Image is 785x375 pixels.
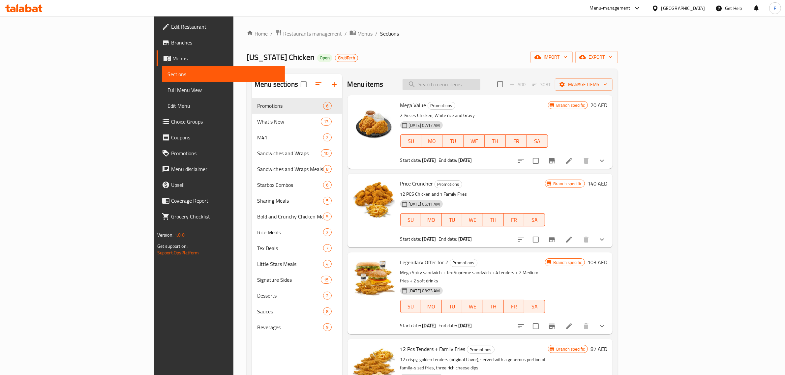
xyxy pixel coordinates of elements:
button: TU [442,213,463,226]
b: [DATE] [422,321,436,330]
span: Promotions [435,181,462,188]
span: Full Menu View [167,86,280,94]
div: Tex Deals [257,244,323,252]
span: 9 [323,324,331,331]
span: [DATE] 06:11 AM [406,201,443,207]
b: [DATE] [458,156,472,164]
div: Sandwiches and Wraps Meals8 [252,161,342,177]
svg: Show Choices [598,322,606,330]
span: TH [486,215,501,225]
a: Edit Restaurant [157,19,285,35]
li: / [345,30,347,38]
li: / [375,30,377,38]
span: Promotions [467,346,494,354]
span: Sections [380,30,399,38]
div: Signature Sides15 [252,272,342,288]
span: Sharing Meals [257,197,323,205]
span: 2 [323,293,331,299]
div: Starbox Combos6 [252,177,342,193]
span: 4 [323,261,331,267]
span: 2 [323,229,331,236]
svg: Show Choices [598,157,606,165]
span: Manage items [560,80,607,89]
b: [DATE] [422,235,436,243]
div: items [323,323,331,331]
span: Open [317,55,332,61]
h6: 87 AED [590,344,607,354]
span: Promotions [171,149,280,157]
span: SU [403,136,419,146]
span: SA [529,136,545,146]
div: Open [317,54,332,62]
span: [DATE] 09:23 AM [406,288,443,294]
span: Menus [172,54,280,62]
div: Desserts [257,292,323,300]
button: WE [462,213,483,226]
span: Starbox Combos [257,181,323,189]
span: 8 [323,166,331,172]
span: Sort sections [311,76,326,92]
a: Upsell [157,177,285,193]
span: Coupons [171,133,280,141]
p: 12 crispy, golden tenders (original flavor), served with a generous portion of family-sized fries... [400,356,548,372]
h6: 140 AED [588,179,607,188]
button: export [575,51,618,63]
div: Promotions [467,346,495,354]
a: Coverage Report [157,193,285,209]
span: Add item [507,79,528,90]
span: Select to update [529,154,543,168]
a: Grocery Checklist [157,209,285,224]
button: FR [506,134,527,148]
span: Choice Groups [171,118,280,126]
span: Select all sections [297,77,311,91]
img: Price Cruncher [353,179,395,221]
span: 8 [323,308,331,315]
span: End date: [438,156,457,164]
span: Little Stars Meals [257,260,323,268]
span: Upsell [171,181,280,189]
a: Choice Groups [157,114,285,130]
button: TH [485,134,506,148]
div: Promotions6 [252,98,342,114]
span: export [581,53,613,61]
div: [GEOGRAPHIC_DATA] [661,5,705,12]
button: FR [504,213,525,226]
span: Branch specific [554,102,588,108]
div: items [323,133,331,141]
div: items [323,260,331,268]
svg: Show Choices [598,236,606,244]
button: show more [594,318,610,334]
button: Branch-specific-item [544,232,560,247]
span: Bold and Crunchy Chicken Meals [257,213,323,220]
a: Support.OpsPlatform [157,248,199,257]
span: Grocery Checklist [171,213,280,220]
div: Sharing Meals5 [252,193,342,209]
button: sort-choices [513,318,529,334]
a: Restaurants management [275,29,342,38]
button: WE [464,134,485,148]
div: Little Stars Meals4 [252,256,342,272]
a: Edit menu item [565,157,573,165]
div: items [323,102,331,110]
div: items [323,181,331,189]
button: MO [421,134,442,148]
span: TU [445,136,461,146]
span: TH [486,302,501,311]
span: End date: [438,321,457,330]
span: Select section [493,77,507,91]
span: Promotions [450,259,477,267]
span: MO [424,136,440,146]
button: TU [442,300,463,313]
a: Coupons [157,130,285,145]
span: import [536,53,567,61]
div: items [323,307,331,315]
div: Sandwiches and Wraps Meals [257,165,323,173]
div: Rice Meals [257,228,323,236]
button: Branch-specific-item [544,153,560,169]
span: 12 Pcs Tenders + Family Fries [400,344,466,354]
span: Sections [167,70,280,78]
div: Beverages [257,323,323,331]
span: End date: [438,235,457,243]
